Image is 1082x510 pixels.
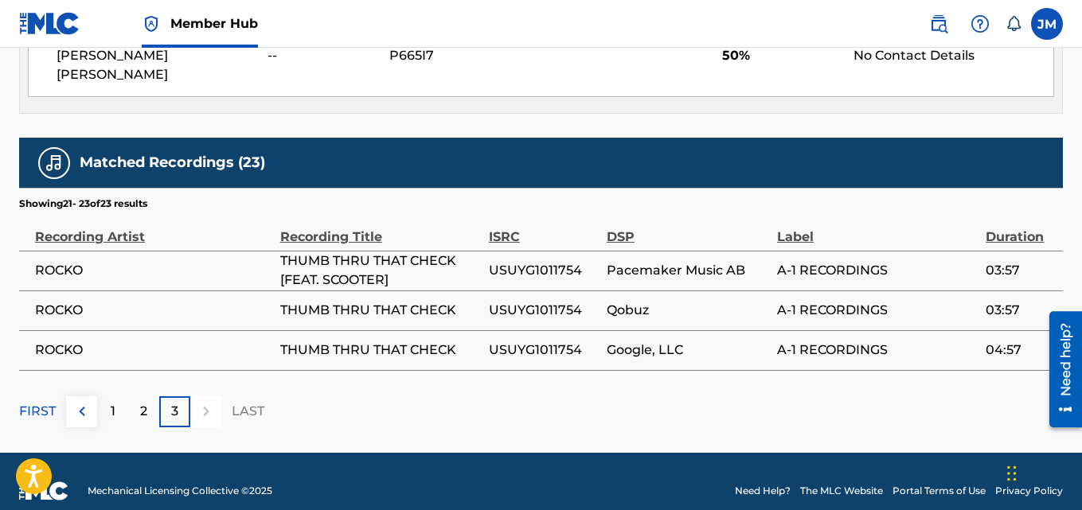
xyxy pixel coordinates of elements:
span: A-1 RECORDINGS [777,261,978,280]
div: Notifications [1006,16,1021,32]
img: help [971,14,990,33]
img: search [929,14,948,33]
a: Privacy Policy [995,484,1063,498]
a: Portal Terms of Use [893,484,986,498]
span: 03:57 [986,261,1055,280]
span: Member Hub [170,14,258,33]
div: DSP [607,211,769,247]
p: 3 [171,402,178,421]
span: [PERSON_NAME] [PERSON_NAME] [57,46,256,84]
span: Google, LLC [607,341,769,360]
span: 04:57 [986,341,1055,360]
span: ROCKO [35,301,272,320]
div: Recording Title [280,211,481,247]
a: Need Help? [735,484,791,498]
div: Duration [986,211,1055,247]
div: Label [777,211,978,247]
span: -- [268,46,377,65]
p: LAST [232,402,264,421]
img: left [72,402,92,421]
iframe: Resource Center [1037,305,1082,433]
p: 2 [140,402,147,421]
div: Help [964,8,996,40]
span: P665I7 [389,46,539,65]
span: ROCKO [35,341,272,360]
span: THUMB THRU THAT CHECK [FEAT. SCOOTER] [280,251,481,290]
span: THUMB THRU THAT CHECK [280,341,481,360]
div: Drag [1007,450,1017,497]
img: Matched Recordings [45,154,64,173]
p: 1 [111,402,115,421]
a: The MLC Website [800,484,883,498]
p: FIRST [19,402,56,421]
iframe: Chat Widget [1002,434,1082,510]
span: THUMB THRU THAT CHECK [280,301,481,320]
div: User Menu [1031,8,1063,40]
img: Top Rightsholder [142,14,161,33]
span: 03:57 [986,301,1055,320]
div: ISRC [489,211,599,247]
a: Public Search [923,8,955,40]
span: USUYG1011754 [489,341,599,360]
span: ROCKO [35,261,272,280]
div: No Contact Details [853,46,1053,65]
span: A-1 RECORDINGS [777,341,978,360]
h5: Matched Recordings (23) [80,154,265,172]
span: USUYG1011754 [489,301,599,320]
img: MLC Logo [19,12,80,35]
span: A-1 RECORDINGS [777,301,978,320]
span: Mechanical Licensing Collective © 2025 [88,484,272,498]
span: USUYG1011754 [489,261,599,280]
div: Recording Artist [35,211,272,247]
span: Qobuz [607,301,769,320]
span: 50% [722,46,842,65]
span: Pacemaker Music AB [607,261,769,280]
p: Showing 21 - 23 of 23 results [19,197,147,211]
img: logo [19,481,68,500]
